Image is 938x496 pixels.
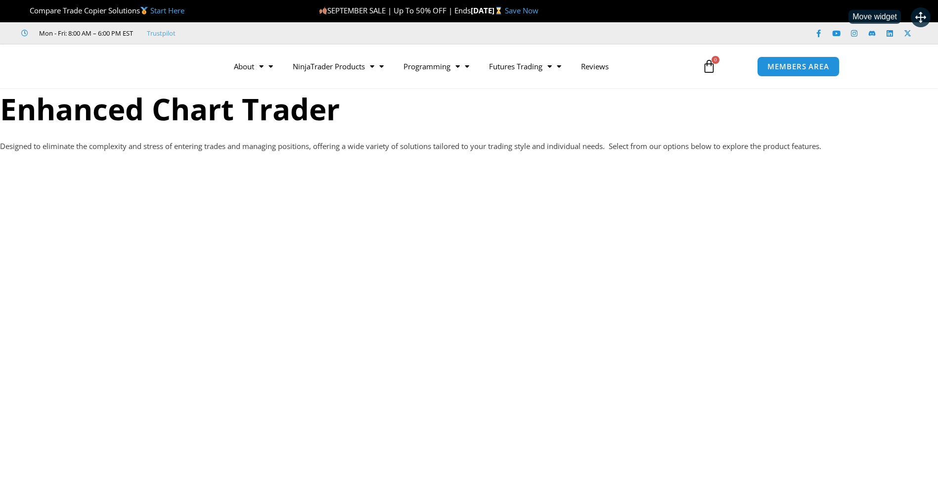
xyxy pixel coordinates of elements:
img: 🏆 [22,7,29,14]
nav: Menu [224,55,691,78]
span: 0 [712,56,719,64]
img: 🥇 [140,7,148,14]
a: Programming [394,55,479,78]
a: MEMBERS AREA [757,56,840,77]
img: ⌛ [495,7,502,14]
a: NinjaTrader Products [283,55,394,78]
strong: [DATE] [471,5,505,15]
a: Reviews [571,55,619,78]
a: About [224,55,283,78]
span: SEPTEMBER SALE | Up To 50% OFF | Ends [319,5,471,15]
span: Compare Trade Copier Solutions [21,5,184,15]
img: 🍂 [319,7,327,14]
a: Start Here [150,5,184,15]
a: 0 [687,52,731,81]
a: Save Now [505,5,538,15]
a: Trustpilot [147,27,176,39]
span: Mon - Fri: 8:00 AM – 6:00 PM EST [37,27,133,39]
img: LogoAI | Affordable Indicators – NinjaTrader [98,49,205,84]
span: MEMBERS AREA [767,63,829,70]
div: Move widget [849,10,901,24]
a: Futures Trading [479,55,571,78]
